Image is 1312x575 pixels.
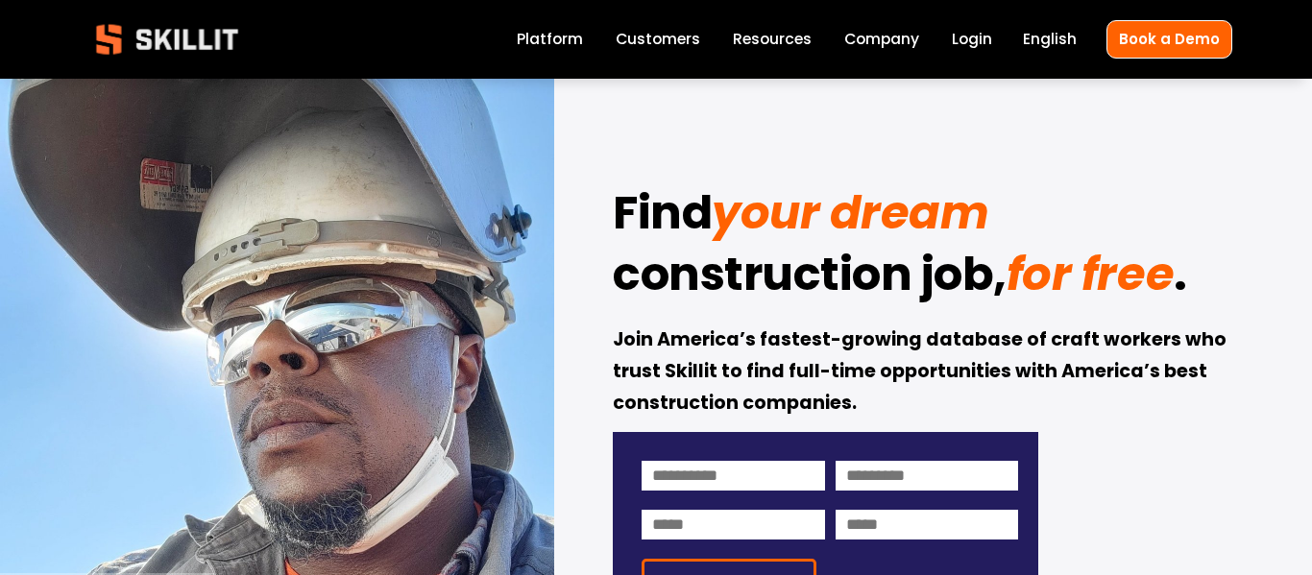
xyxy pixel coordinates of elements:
a: folder dropdown [733,27,812,53]
a: Customers [616,27,700,53]
a: Login [952,27,992,53]
strong: . [1174,239,1187,318]
strong: construction job, [613,239,1007,318]
span: Resources [733,28,812,50]
a: Company [844,27,919,53]
em: for free [1007,242,1174,306]
a: Platform [517,27,583,53]
span: English [1023,28,1077,50]
img: Skillit [80,11,255,68]
div: language picker [1023,27,1077,53]
a: Book a Demo [1106,20,1232,58]
em: your dream [712,180,988,245]
strong: Find [613,178,712,256]
strong: Join America’s fastest-growing database of craft workers who trust Skillit to find full-time oppo... [613,325,1230,419]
